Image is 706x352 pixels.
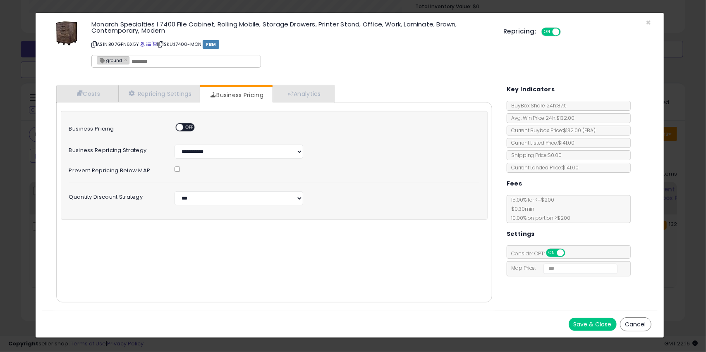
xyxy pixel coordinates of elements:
span: $132.00 [563,127,596,134]
h5: Settings [507,229,535,239]
button: Cancel [620,317,651,331]
span: 15.00 % for <= $200 [507,196,571,221]
button: Save & Close [569,318,617,331]
a: BuyBox page [140,41,145,48]
span: Current Listed Price: $141.00 [507,139,575,146]
a: Repricing Settings [119,85,201,102]
span: 10.00 % on portion > $200 [507,214,571,221]
span: ON [543,29,553,36]
span: OFF [183,124,196,131]
span: OFF [564,250,577,257]
span: × [646,17,651,29]
span: Shipping Price: $0.00 [507,152,562,159]
p: ASIN: B07GFN6X5Y | SKU: I7400-MON [91,38,491,51]
a: All offer listings [146,41,151,48]
span: FBM [203,40,219,49]
a: Analytics [273,85,334,102]
span: $0.30 min [507,205,535,212]
h5: Repricing: [503,28,536,35]
span: Avg. Win Price 24h: $132.00 [507,114,575,121]
span: ( FBA ) [583,127,596,134]
span: BuyBox Share 24h: 87% [507,102,567,109]
span: Map Price: [507,264,617,271]
span: Consider CPT: [507,250,576,257]
label: Business Repricing Strategy [63,145,169,153]
label: Prevent repricing below MAP [63,165,169,174]
h5: Key Indicators [507,84,555,95]
span: ground [97,57,122,64]
a: Your listing only [152,41,157,48]
a: × [124,56,129,63]
label: Business Pricing [63,123,169,132]
span: OFF [560,29,573,36]
label: Quantity Discount Strategy [63,191,169,200]
span: ON [547,250,557,257]
span: Current Landed Price: $141.00 [507,164,579,171]
h3: Monarch Specialties I 7400 File Cabinet, Rolling Mobile, Storage Drawers, Printer Stand, Office, ... [91,21,491,33]
a: Costs [57,85,119,102]
img: 51CAN0zh60L._SL60_.jpg [54,21,79,46]
span: Current Buybox Price: [507,127,596,134]
h5: Fees [507,178,522,189]
a: Business Pricing [200,87,272,103]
